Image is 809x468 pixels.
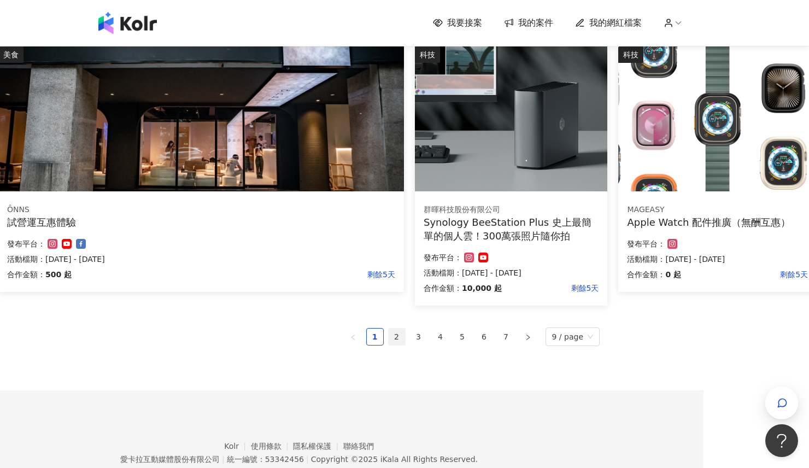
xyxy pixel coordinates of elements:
span: 我的網紅檔案 [589,17,642,29]
li: 6 [476,328,493,346]
span: 我要接案 [447,17,482,29]
a: 我的網紅檔案 [575,17,642,29]
p: 0 起 [665,268,681,281]
li: Previous Page [344,328,362,346]
a: 7 [498,329,514,345]
a: 聯絡我們 [343,442,374,451]
p: 剩餘5天 [681,268,808,281]
img: logo [98,12,157,34]
li: 5 [454,328,471,346]
div: MAGEASY [627,204,808,215]
p: 500 起 [45,268,72,281]
iframe: Help Scout Beacon - Open [765,424,798,457]
li: 1 [366,328,384,346]
div: 愛卡拉互動媒體股份有限公司 [120,455,220,464]
li: 2 [388,328,406,346]
a: 6 [476,329,493,345]
div: 群暉科技股份有限公司 [424,204,599,215]
img: Synology BeeStation Plus 史上最簡單的個人雲 [415,46,607,191]
a: 使用條款 [251,442,294,451]
a: 1 [367,329,383,345]
span: right [525,334,531,341]
div: Copyright © 2025 All Rights Reserved. [311,455,478,464]
li: 7 [497,328,515,346]
span: 我的案件 [518,17,553,29]
p: 合作金額： [627,268,665,281]
a: 2 [389,329,405,345]
p: 發布平台： [424,251,462,264]
a: Kolr [224,442,250,451]
div: 試營運互惠體驗 [7,215,395,229]
p: 活動檔期：[DATE] - [DATE] [424,266,599,279]
p: 活動檔期：[DATE] - [DATE] [627,253,808,266]
div: ÔNNS [7,204,395,215]
a: 我的案件 [504,17,553,29]
div: Page Size [546,327,600,346]
div: Apple Watch 配件推廣（無酬互惠） [627,215,808,229]
p: 活動檔期：[DATE] - [DATE] [7,253,395,266]
button: right [519,328,537,346]
li: Next Page [519,328,537,346]
div: Synology BeeStation Plus 史上最簡單的個人雲！300萬張照片隨你拍 [424,215,599,243]
p: 10,000 起 [462,282,502,295]
p: 剩餘5天 [502,282,599,295]
span: left [350,334,356,341]
a: 5 [454,329,471,345]
p: 合作金額： [424,282,462,295]
div: 科技 [618,46,643,63]
div: 科技 [415,46,440,63]
a: iKala [380,455,399,464]
a: 我要接案 [433,17,482,29]
span: 9 / page [552,328,594,346]
p: 合作金額： [7,268,45,281]
span: | [306,455,309,464]
div: 統一編號：53342456 [227,455,304,464]
button: left [344,328,362,346]
a: 隱私權保護 [293,442,343,451]
a: 3 [411,329,427,345]
li: 4 [432,328,449,346]
span: | [222,455,225,464]
p: 發布平台： [627,237,665,250]
li: 3 [410,328,427,346]
a: 4 [432,329,449,345]
p: 發布平台： [7,237,45,250]
p: 剩餘5天 [72,268,395,281]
